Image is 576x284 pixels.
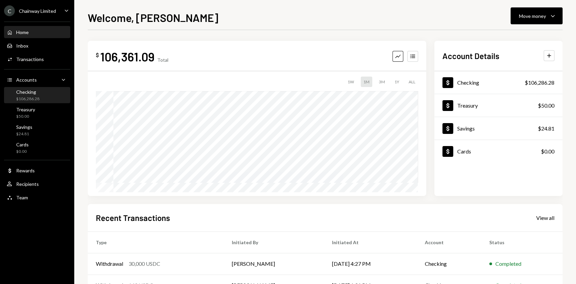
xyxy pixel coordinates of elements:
div: 1Y [392,77,402,87]
button: Move money [511,7,563,24]
div: $106,286.28 [16,96,39,102]
div: $106,286.28 [525,79,554,87]
div: Cards [16,142,29,147]
div: $50.00 [16,114,35,119]
a: Team [4,191,70,203]
div: 1W [345,77,357,87]
a: Savings$24.81 [434,117,563,140]
div: Cards [457,148,471,154]
a: Transactions [4,53,70,65]
a: Checking$106,286.28 [4,87,70,103]
div: C [4,5,15,16]
div: Withdrawal [96,260,123,268]
a: View all [536,214,554,221]
a: Cards$0.00 [4,140,70,156]
div: ALL [406,77,418,87]
div: $24.81 [538,124,554,133]
h2: Recent Transactions [96,212,170,223]
h1: Welcome, [PERSON_NAME] [88,11,218,24]
h2: Account Details [442,50,499,61]
div: $0.00 [16,149,29,154]
div: Chainway Limited [19,8,56,14]
a: Home [4,26,70,38]
div: 3M [376,77,388,87]
a: Treasury$50.00 [434,94,563,117]
div: Accounts [16,77,37,83]
div: Checking [16,89,39,95]
a: Treasury$50.00 [4,105,70,121]
div: Savings [16,124,32,130]
div: Completed [495,260,521,268]
div: Home [16,29,29,35]
a: Cards$0.00 [434,140,563,163]
a: Accounts [4,74,70,86]
div: Checking [457,79,479,86]
div: 1M [361,77,372,87]
a: Inbox [4,39,70,52]
td: [PERSON_NAME] [224,253,324,275]
div: Move money [519,12,546,20]
th: Type [88,231,224,253]
div: Savings [457,125,475,132]
a: Checking$106,286.28 [434,71,563,94]
div: $0.00 [541,147,554,155]
div: View all [536,215,554,221]
th: Initiated By [224,231,324,253]
div: $24.81 [16,131,32,137]
div: 30,000 USDC [129,260,160,268]
th: Account [417,231,481,253]
div: Recipients [16,181,39,187]
div: $50.00 [538,102,554,110]
th: Status [481,231,563,253]
div: Treasury [16,107,35,112]
div: Team [16,195,28,200]
a: Recipients [4,178,70,190]
td: Checking [417,253,481,275]
div: Treasury [457,102,478,109]
a: Rewards [4,164,70,176]
div: 106,361.09 [100,49,155,64]
div: Rewards [16,168,35,173]
div: Inbox [16,43,28,49]
th: Initiated At [324,231,417,253]
div: Transactions [16,56,44,62]
div: $ [96,52,99,58]
td: [DATE] 4:27 PM [324,253,417,275]
a: Savings$24.81 [4,122,70,138]
div: Total [157,57,168,63]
